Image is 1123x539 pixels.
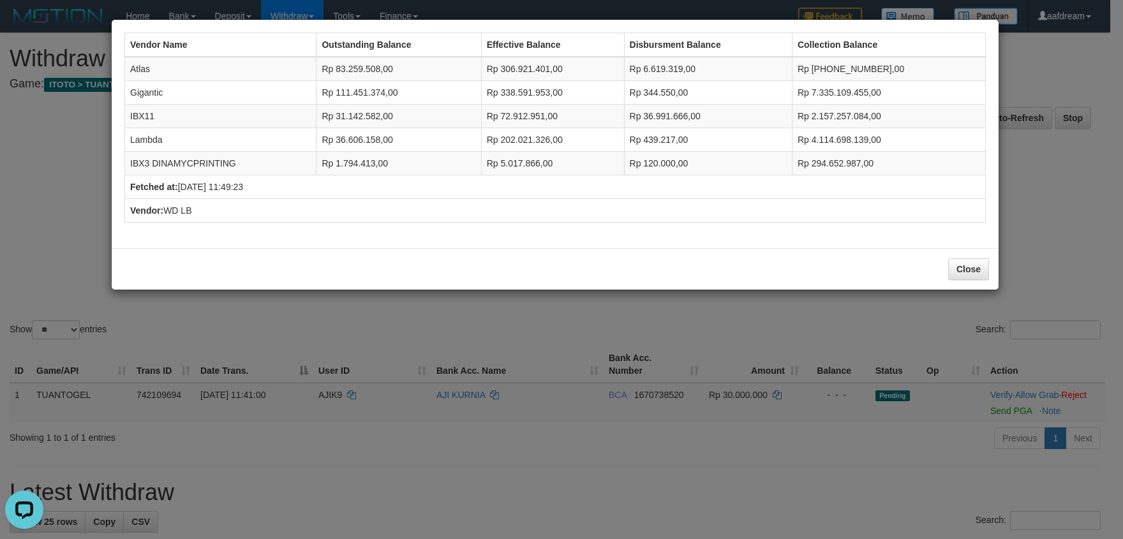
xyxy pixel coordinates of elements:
[125,57,316,81] td: Atlas
[125,105,316,128] td: IBX11
[481,105,624,128] td: Rp 72.912.951,00
[792,81,985,105] td: Rp 7.335.109.455,00
[792,105,985,128] td: Rp 2.157.257.084,00
[316,152,481,175] td: Rp 1.794.413,00
[624,152,792,175] td: Rp 120.000,00
[481,57,624,81] td: Rp 306.921.401,00
[624,105,792,128] td: Rp 36.991.666,00
[125,199,986,223] td: WD LB
[624,33,792,57] th: Disbursment Balance
[792,33,985,57] th: Collection Balance
[481,33,624,57] th: Effective Balance
[316,128,481,152] td: Rp 36.606.158,00
[125,128,316,152] td: Lambda
[481,128,624,152] td: Rp 202.021.326,00
[316,57,481,81] td: Rp 83.259.508,00
[316,105,481,128] td: Rp 31.142.582,00
[624,57,792,81] td: Rp 6.619.319,00
[316,81,481,105] td: Rp 111.451.374,00
[948,258,989,280] button: Close
[481,152,624,175] td: Rp 5.017.866,00
[125,33,316,57] th: Vendor Name
[125,81,316,105] td: Gigantic
[125,175,986,199] td: [DATE] 11:49:23
[130,182,178,192] b: Fetched at:
[481,81,624,105] td: Rp 338.591.953,00
[130,205,163,216] b: Vendor:
[316,33,481,57] th: Outstanding Balance
[792,128,985,152] td: Rp 4.114.698.139,00
[5,5,43,43] button: Open LiveChat chat widget
[624,128,792,152] td: Rp 439.217,00
[624,81,792,105] td: Rp 344.550,00
[125,152,316,175] td: IBX3 DINAMYCPRINTING
[792,57,985,81] td: Rp [PHONE_NUMBER],00
[792,152,985,175] td: Rp 294.652.987,00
